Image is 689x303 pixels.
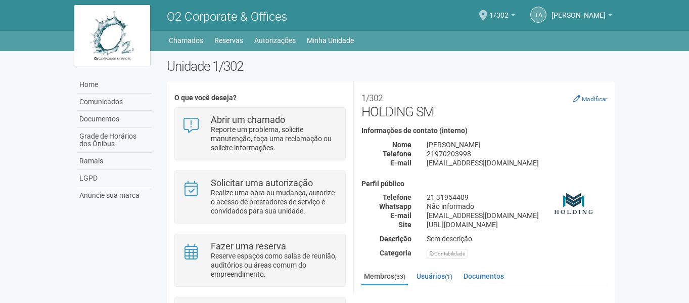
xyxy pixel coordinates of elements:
a: Documentos [77,111,152,128]
h4: O que você deseja? [174,94,346,102]
div: Não informado [419,202,615,211]
a: LGPD [77,170,152,187]
div: 21970203998 [419,149,615,158]
small: (33) [394,273,405,280]
a: 1/302 [489,13,515,21]
a: Minha Unidade [307,33,354,48]
div: Sem descrição [419,234,615,243]
h2: Unidade 1/302 [167,59,615,74]
img: business.png [549,180,600,231]
div: [URL][DOMAIN_NAME] [419,220,615,229]
small: (1) [445,273,452,280]
a: Abrir um chamado Reporte um problema, solicite manutenção, faça uma reclamação ou solicite inform... [182,115,338,152]
a: Solicitar uma autorização Realize uma obra ou mudança, autorize o acesso de prestadores de serviç... [182,179,338,215]
span: O2 Corporate & Offices [167,10,287,24]
a: Documentos [461,269,507,284]
a: Anuncie sua marca [77,187,152,204]
strong: Telefone [383,150,411,158]
strong: Telefone [383,193,411,201]
a: Autorizações [254,33,296,48]
p: Reporte um problema, solicite manutenção, faça uma reclamação ou solicite informações. [211,125,338,152]
strong: Fazer uma reserva [211,241,286,251]
strong: Categoria [380,249,411,257]
a: Ramais [77,153,152,170]
strong: Abrir um chamado [211,114,285,125]
strong: Membros [361,293,607,302]
a: Home [77,76,152,94]
a: Grade de Horários dos Ônibus [77,128,152,153]
strong: Descrição [380,235,411,243]
strong: Solicitar uma autorização [211,178,313,188]
span: Thamiris Abdala [552,2,606,19]
a: Comunicados [77,94,152,111]
strong: Whatsapp [379,202,411,210]
a: Membros(33) [361,269,408,285]
a: Chamados [169,33,203,48]
div: [EMAIL_ADDRESS][DOMAIN_NAME] [419,158,615,167]
small: Modificar [582,96,607,103]
div: [EMAIL_ADDRESS][DOMAIN_NAME] [419,211,615,220]
span: 1/302 [489,2,509,19]
strong: E-mail [390,159,411,167]
p: Realize uma obra ou mudança, autorize o acesso de prestadores de serviço e convidados para sua un... [211,188,338,215]
a: Reservas [214,33,243,48]
a: Modificar [573,95,607,103]
small: 1/302 [361,93,383,103]
strong: Nome [392,141,411,149]
h4: Informações de contato (interno) [361,127,607,135]
a: [PERSON_NAME] [552,13,612,21]
strong: Site [398,221,411,229]
a: Usuários(1) [414,269,455,284]
strong: E-mail [390,211,411,220]
h4: Perfil público [361,180,607,188]
a: Fazer uma reserva Reserve espaços como salas de reunião, auditórios ou áreas comum do empreendime... [182,242,338,279]
img: logo.jpg [74,5,150,66]
a: TA [530,7,546,23]
div: 21 31954409 [419,193,615,202]
h2: HOLDING SM [361,89,607,119]
div: [PERSON_NAME] [419,140,615,149]
div: Contabilidade [427,249,468,258]
p: Reserve espaços como salas de reunião, auditórios ou áreas comum do empreendimento. [211,251,338,279]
